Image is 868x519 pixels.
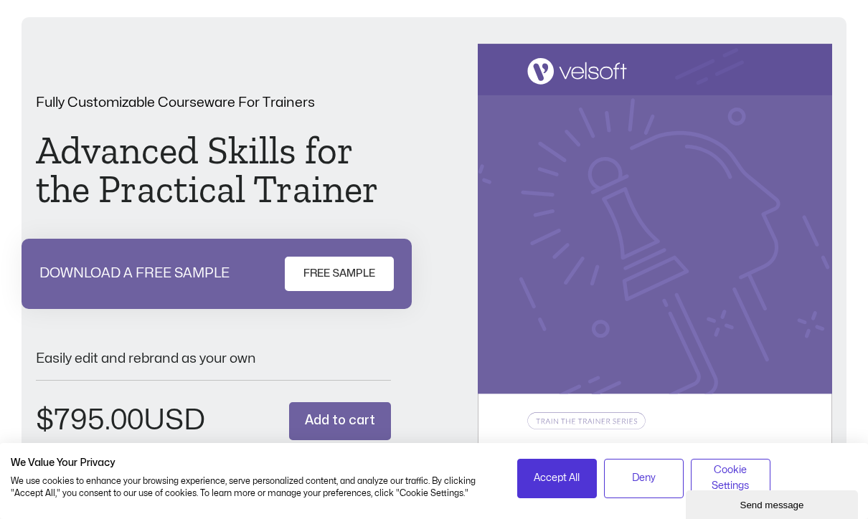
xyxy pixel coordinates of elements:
[36,131,391,209] h1: Advanced Skills for the Practical Trainer
[534,470,580,486] span: Accept All
[517,459,597,498] button: Accept all cookies
[632,470,656,486] span: Deny
[36,352,391,366] p: Easily edit and rebrand as your own
[303,265,375,282] span: FREE SAMPLE
[36,406,143,434] bdi: 795.00
[39,267,230,280] p: DOWNLOAD A FREE SAMPLE
[686,487,861,519] iframe: chat widget
[36,406,54,434] span: $
[604,459,684,498] button: Deny all cookies
[691,459,770,498] button: Adjust cookie preferences
[36,96,391,110] p: Fully Customizable Courseware For Trainers
[11,475,496,500] p: We use cookies to enhance your browsing experience, serve personalized content, and analyze our t...
[285,257,394,291] a: FREE SAMPLE
[289,402,391,440] button: Add to cart
[11,457,496,470] h2: We Value Your Privacy
[700,462,761,495] span: Cookie Settings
